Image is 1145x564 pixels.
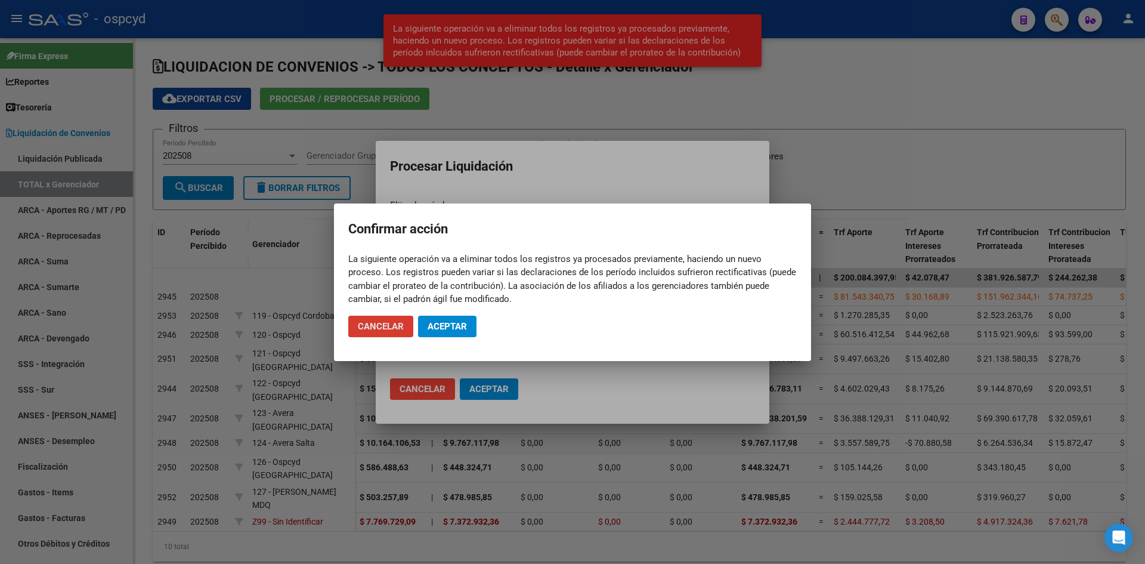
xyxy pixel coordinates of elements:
[348,316,413,337] button: Cancelar
[334,252,811,306] mat-dialog-content: La siguiente operación va a eliminar todos los registros ya procesados previamente, haciendo un n...
[428,321,467,332] span: Aceptar
[348,218,797,241] h2: Confirmar acción
[358,321,404,332] span: Cancelar
[1104,523,1133,552] div: Open Intercom Messenger
[418,316,476,337] button: Aceptar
